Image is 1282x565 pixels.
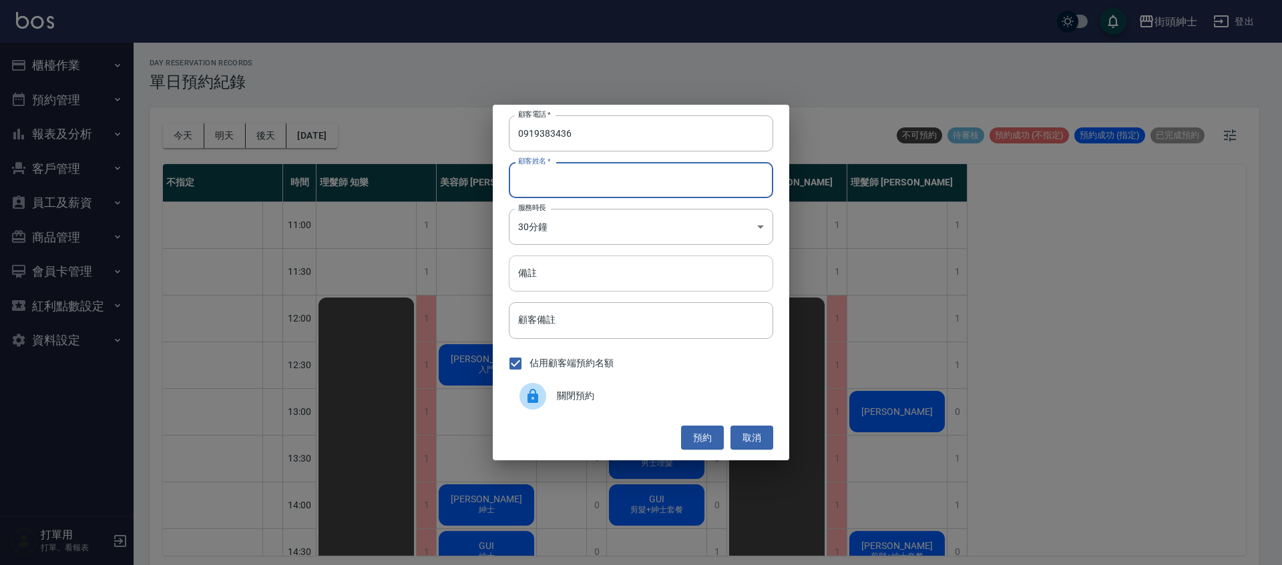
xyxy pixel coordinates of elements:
[509,209,773,245] div: 30分鐘
[518,109,551,119] label: 顧客電話
[730,426,773,450] button: 取消
[509,378,773,415] div: 關閉預約
[518,203,546,213] label: 服務時長
[518,156,551,166] label: 顧客姓名
[681,426,724,450] button: 預約
[557,389,763,403] span: 關閉預約
[529,356,614,370] span: 佔用顧客端預約名額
